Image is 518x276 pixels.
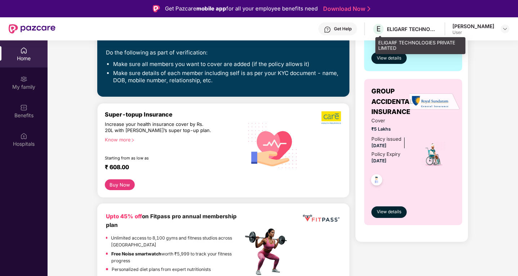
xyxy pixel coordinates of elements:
span: View details [377,209,401,215]
img: b5dec4f62d2307b9de63beb79f102df3.png [321,111,342,124]
b: on Fitpass pro annual membership plan [106,213,237,228]
div: Get Pazcare for all your employee benefits need [165,4,318,13]
div: Get Help [334,26,352,32]
div: Super-topup Insurance [105,111,243,118]
span: ₹5 Lakhs [371,126,412,132]
img: svg+xml;base64,PHN2ZyB4bWxucz0iaHR0cDovL3d3dy53My5vcmcvMjAwMC9zdmciIHhtbG5zOnhsaW5rPSJodHRwOi8vd3... [243,115,303,175]
button: View details [371,206,407,218]
strong: Free Noise smartwatch [111,251,161,257]
div: Policy Expiry [371,150,400,158]
b: Upto 45% off [106,213,142,220]
img: svg+xml;base64,PHN2ZyBpZD0iSG9zcGl0YWxzIiB4bWxucz0iaHR0cDovL3d3dy53My5vcmcvMjAwMC9zdmciIHdpZHRoPS... [20,132,27,140]
img: svg+xml;base64,PHN2ZyB4bWxucz0iaHR0cDovL3d3dy53My5vcmcvMjAwMC9zdmciIHdpZHRoPSI0OC45NDMiIGhlaWdodD... [368,172,385,190]
img: svg+xml;base64,PHN2ZyBpZD0iSGVscC0zMngzMiIgeG1sbnM9Imh0dHA6Ly93d3cudzMub3JnLzIwMDAvc3ZnIiB3aWR0aD... [324,26,331,33]
button: View details [371,52,407,64]
img: svg+xml;base64,PHN2ZyB3aWR0aD0iMjAiIGhlaWdodD0iMjAiIHZpZXdCb3g9IjAgMCAyMCAyMCIgZmlsbD0ibm9uZSIgeG... [20,75,27,83]
div: Know more [105,137,239,142]
span: [DATE] [371,158,387,163]
strong: mobile app [196,5,226,12]
div: Do the following as part of verification: [106,48,341,57]
img: svg+xml;base64,PHN2ZyBpZD0iSG9tZSIgeG1sbnM9Imh0dHA6Ly93d3cudzMub3JnLzIwMDAvc3ZnIiB3aWR0aD0iMjAiIG... [20,47,27,54]
img: New Pazcare Logo [9,24,55,34]
div: Increase your health insurance cover by Rs. 20L with [PERSON_NAME]’s super top-up plan. [105,121,212,134]
img: svg+xml;base64,PHN2ZyBpZD0iRHJvcGRvd24tMzJ4MzIiIHhtbG5zPSJodHRwOi8vd3d3LnczLm9yZy8yMDAwL3N2ZyIgd2... [502,26,508,32]
p: Personalized diet plans from expert nutritionists [112,266,211,273]
div: Policy issued [371,135,401,143]
div: ELIGARF TECHNOLOGIES PRIVATE LIMITED [375,37,465,54]
img: svg+xml;base64,PHN2ZyBpZD0iQmVuZWZpdHMiIHhtbG5zPSJodHRwOi8vd3d3LnczLm9yZy8yMDAwL3N2ZyIgd2lkdGg9Ij... [20,104,27,111]
span: GROUP ACCIDENTAL INSURANCE [371,86,413,117]
button: Buy Now [105,179,135,190]
img: icon [421,142,446,167]
span: E [376,25,381,33]
div: ₹ 608.00 [105,163,236,172]
img: fppp.png [302,212,341,224]
li: Make sure details of each member including self is as per your KYC document - name, DOB, mobile n... [113,70,341,84]
span: View details [377,55,401,62]
div: Starting from as low as [105,155,213,161]
span: Cover [371,117,412,124]
div: ELIGARF TECHNOLOGIES PRIVATE LIMITED [387,26,437,32]
span: right [131,138,135,142]
img: Stroke [367,5,370,13]
div: User [452,30,494,35]
p: worth ₹5,999 to track your fitness progress [111,250,243,264]
li: Make sure all members you want to cover are added (if the policy allows it) [113,61,341,68]
img: insurerLogo [410,93,460,111]
span: [DATE] [371,143,387,148]
a: Download Now [323,5,368,13]
p: Unlimited access to 8,100 gyms and fitness studios across [GEOGRAPHIC_DATA] [111,235,243,249]
div: [PERSON_NAME] [452,23,494,30]
img: Logo [153,5,160,12]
